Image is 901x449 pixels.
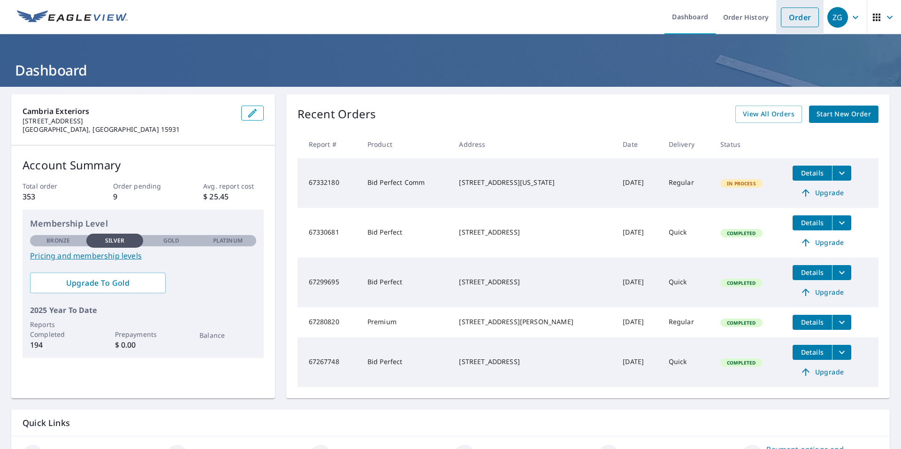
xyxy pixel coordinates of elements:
h1: Dashboard [11,61,890,80]
span: Completed [721,320,761,326]
span: Completed [721,230,761,236]
p: Avg. report cost [203,181,263,191]
p: Silver [105,236,125,245]
p: Reports Completed [30,320,86,339]
p: 9 [113,191,173,202]
td: [DATE] [615,307,661,337]
td: Bid Perfect Comm [360,158,452,208]
a: Upgrade To Gold [30,273,166,293]
td: 67280820 [298,307,360,337]
a: View All Orders [735,106,802,123]
p: 194 [30,339,86,350]
button: filesDropdownBtn-67330681 [832,215,851,230]
p: Gold [163,236,179,245]
button: filesDropdownBtn-67267748 [832,345,851,360]
span: Upgrade [798,187,846,198]
button: detailsBtn-67267748 [793,345,832,360]
th: Report # [298,130,360,158]
img: EV Logo [17,10,128,24]
p: Quick Links [23,417,878,429]
span: Details [798,168,826,177]
th: Date [615,130,661,158]
p: Order pending [113,181,173,191]
td: 67299695 [298,258,360,307]
td: Premium [360,307,452,337]
p: Membership Level [30,217,256,230]
button: detailsBtn-67280820 [793,315,832,330]
button: filesDropdownBtn-67299695 [832,265,851,280]
div: ZG [827,7,848,28]
p: Total order [23,181,83,191]
span: In Process [721,180,762,187]
span: Upgrade [798,287,846,298]
span: Details [798,268,826,277]
span: Upgrade [798,366,846,378]
td: Bid Perfect [360,258,452,307]
button: filesDropdownBtn-67280820 [832,315,851,330]
a: Upgrade [793,185,851,200]
span: Completed [721,359,761,366]
td: 67267748 [298,337,360,387]
div: [STREET_ADDRESS] [459,277,608,287]
p: $ 25.45 [203,191,263,202]
div: [STREET_ADDRESS] [459,357,608,366]
button: filesDropdownBtn-67332180 [832,166,851,181]
span: View All Orders [743,108,794,120]
td: [DATE] [615,158,661,208]
p: Account Summary [23,157,264,174]
button: detailsBtn-67299695 [793,265,832,280]
td: Bid Perfect [360,208,452,258]
td: [DATE] [615,208,661,258]
p: Prepayments [115,329,171,339]
span: Completed [721,280,761,286]
p: 353 [23,191,83,202]
button: detailsBtn-67332180 [793,166,832,181]
td: Regular [661,307,713,337]
a: Upgrade [793,365,851,380]
button: detailsBtn-67330681 [793,215,832,230]
td: Regular [661,158,713,208]
td: 67332180 [298,158,360,208]
div: [STREET_ADDRESS][PERSON_NAME] [459,317,608,327]
td: [DATE] [615,258,661,307]
span: Start New Order [817,108,871,120]
p: Recent Orders [298,106,376,123]
td: Quick [661,337,713,387]
td: [DATE] [615,337,661,387]
span: Upgrade [798,237,846,248]
td: Quick [661,208,713,258]
p: [GEOGRAPHIC_DATA], [GEOGRAPHIC_DATA] 15931 [23,125,234,134]
a: Start New Order [809,106,878,123]
p: Bronze [46,236,70,245]
a: Pricing and membership levels [30,250,256,261]
p: [STREET_ADDRESS] [23,117,234,125]
span: Details [798,218,826,227]
a: Upgrade [793,285,851,300]
span: Upgrade To Gold [38,278,158,288]
div: [STREET_ADDRESS][US_STATE] [459,178,608,187]
p: Platinum [213,236,243,245]
span: Details [798,348,826,357]
td: Bid Perfect [360,337,452,387]
a: Order [781,8,819,27]
td: 67330681 [298,208,360,258]
span: Details [798,318,826,327]
th: Product [360,130,452,158]
div: [STREET_ADDRESS] [459,228,608,237]
p: Balance [199,330,256,340]
th: Address [451,130,615,158]
a: Upgrade [793,235,851,250]
p: $ 0.00 [115,339,171,350]
th: Delivery [661,130,713,158]
p: 2025 Year To Date [30,304,256,316]
p: Cambria Exteriors [23,106,234,117]
th: Status [713,130,785,158]
td: Quick [661,258,713,307]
